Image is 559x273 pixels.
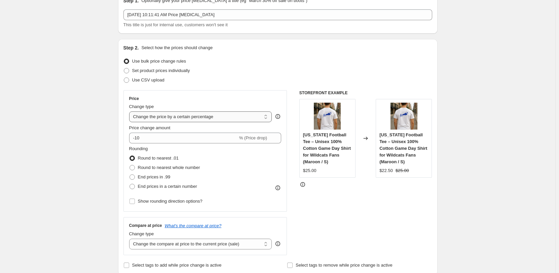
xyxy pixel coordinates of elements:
[132,59,186,64] span: Use bulk price change rules
[129,125,171,130] span: Price change amount
[132,263,222,268] span: Select tags to add while price change is active
[303,167,316,174] div: $25.00
[129,146,148,151] span: Rounding
[138,184,197,189] span: End prices in a certain number
[274,240,281,247] div: help
[396,167,409,174] strike: $25.00
[165,223,222,228] button: What's the compare at price?
[239,135,267,140] span: % (Price drop)
[138,174,171,179] span: End prices in .99
[296,263,393,268] span: Select tags to remove while price change is active
[138,165,200,170] span: Round to nearest whole number
[129,96,139,101] h3: Price
[123,9,432,20] input: 30% off holiday sale
[129,223,162,228] h3: Compare at price
[132,77,164,82] span: Use CSV upload
[129,231,154,236] span: Change type
[123,44,139,51] h2: Step 2.
[123,22,228,27] span: This title is just for internal use, customers won't see it
[299,90,432,96] h6: STOREFRONT EXAMPLE
[303,132,351,164] span: [US_STATE] Football Tee – Unisex 100% Cotton Game Day Shirt for Wildcats Fans (Maroon / S)
[138,199,202,204] span: Show rounding direction options?
[141,44,213,51] p: Select how the prices should change
[314,103,341,130] img: CityMockupback_768x1152px_80x.png
[132,68,190,73] span: Set product prices individually
[274,113,281,120] div: help
[390,103,417,130] img: CityMockupback_768x1152px_80x.png
[138,156,179,161] span: Round to nearest .01
[379,132,427,164] span: [US_STATE] Football Tee – Unisex 100% Cotton Game Day Shirt for Wildcats Fans (Maroon / S)
[129,133,238,143] input: -15
[129,104,154,109] span: Change type
[379,167,393,174] div: $22.50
